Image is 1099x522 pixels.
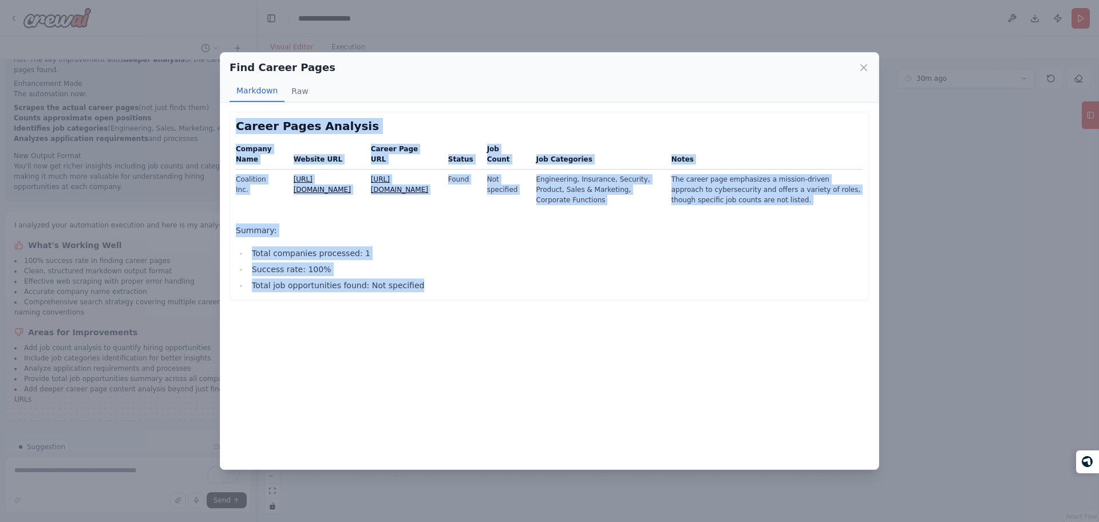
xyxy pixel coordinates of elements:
[441,143,480,170] th: Status
[480,170,529,210] td: Not specified
[248,246,863,260] li: Total companies processed: 1
[248,278,863,292] li: Total job opportunities found: Not specified
[480,143,529,170] th: Job Count
[236,143,287,170] th: Company Name
[665,143,863,170] th: Notes
[294,175,351,194] a: [URL][DOMAIN_NAME]
[529,170,665,210] td: Engineering, Insurance, Security, Product, Sales & Marketing, Corporate Functions
[364,143,441,170] th: Career Page URL
[284,80,315,102] button: Raw
[236,223,863,237] p: Summary:
[441,170,480,210] td: Found
[287,143,364,170] th: Website URL
[665,170,863,210] td: The career page emphasizes a mission-driven approach to cybersecurity and offers a variety of rol...
[230,60,335,76] h2: Find Career Pages
[236,118,863,134] h2: Career Pages Analysis
[371,175,428,194] a: [URL][DOMAIN_NAME]
[248,262,863,276] li: Success rate: 100%
[529,143,665,170] th: Job Categories
[236,170,287,210] td: Coalition Inc.
[230,80,284,102] button: Markdown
